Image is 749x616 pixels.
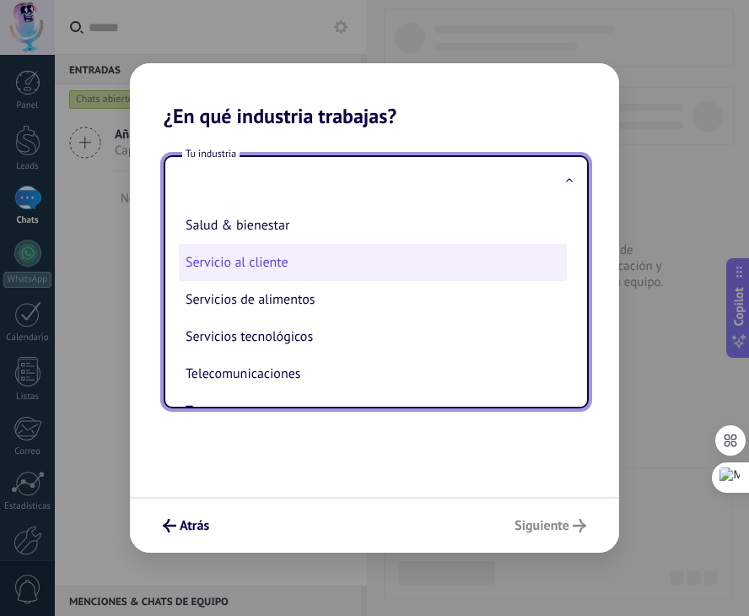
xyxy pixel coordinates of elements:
li: Servicio al cliente [179,244,567,281]
span: Tu industria [182,147,240,161]
button: Atrás [155,511,217,540]
span: Atrás [180,520,209,532]
li: Servicios tecnológicos [179,318,567,355]
li: Transporte [179,392,567,430]
li: Salud & bienestar [179,207,567,244]
h2: ¿En qué industria trabajas? [130,63,619,128]
li: Servicios de alimentos [179,281,567,318]
li: Telecomunicaciones [179,355,567,392]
